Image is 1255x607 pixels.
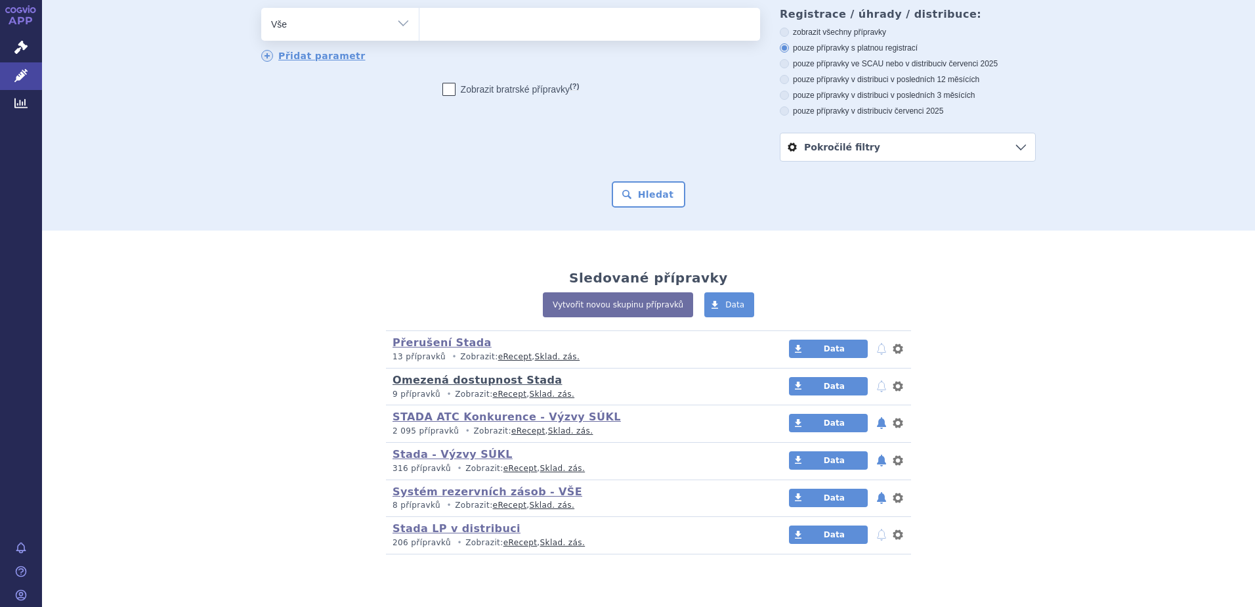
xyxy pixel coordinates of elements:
span: Data [824,382,845,391]
a: Stada - Výzvy SÚKL [393,448,513,461]
a: Data [789,414,868,432]
a: Sklad. zás. [530,501,575,510]
span: 9 přípravků [393,390,440,399]
p: Zobrazit: , [393,537,674,549]
h2: Sledované přípravky [569,270,728,286]
span: 2 095 přípravků [393,426,459,436]
a: Přidat parametr [261,50,366,62]
a: eRecept [503,538,538,547]
a: Omezená dostupnost Stada [393,374,562,386]
p: Zobrazit: , [393,389,674,400]
a: Přerušení Stada [393,336,492,349]
i: • [454,463,465,474]
button: nastavení [891,490,904,506]
button: nastavení [891,453,904,468]
a: Sklad. zás. [540,464,585,473]
label: pouze přípravky v distribuci [780,106,1036,116]
button: nastavení [891,378,904,394]
span: v červenci 2025 [888,106,943,116]
a: Stada LP v distribuci [393,522,521,535]
p: Zobrazit: , [393,351,674,363]
a: Sklad. zás. [540,538,585,547]
a: STADA ATC Konkurence - Výzvy SÚKL [393,411,621,423]
i: • [454,537,465,549]
a: Vytvořit novou skupinu přípravků [543,292,693,317]
i: • [443,389,455,400]
a: eRecept [503,464,538,473]
i: • [448,351,460,363]
button: nastavení [891,527,904,543]
span: Data [824,456,845,465]
button: nastavení [891,341,904,357]
button: notifikace [875,453,888,468]
button: notifikace [875,341,888,357]
a: Sklad. zás. [535,352,580,361]
p: Zobrazit: , [393,463,674,474]
a: Data [789,377,868,395]
a: eRecept [511,426,545,436]
a: Pokročilé filtry [780,133,1035,161]
button: notifikace [875,490,888,506]
a: eRecept [493,390,527,399]
a: Data [704,292,754,317]
a: Data [789,526,868,544]
button: nastavení [891,415,904,431]
h3: Registrace / úhrady / distribuce: [780,8,1036,20]
i: • [443,500,455,511]
a: Sklad. zás. [548,426,593,436]
button: Hledat [612,181,686,208]
span: Data [824,493,845,503]
button: notifikace [875,415,888,431]
a: Data [789,489,868,507]
a: eRecept [498,352,532,361]
a: Data [789,451,868,470]
span: 316 přípravků [393,464,451,473]
p: Zobrazit: , [393,426,674,437]
label: Zobrazit bratrské přípravky [442,83,580,96]
span: 206 přípravků [393,538,451,547]
a: eRecept [493,501,527,510]
span: Data [824,530,845,539]
span: Data [824,344,845,353]
span: Data [824,418,845,428]
span: v červenci 2025 [943,59,998,68]
a: Data [789,340,868,358]
abbr: (?) [570,82,579,91]
label: pouze přípravky s platnou registrací [780,43,1036,53]
button: notifikace [875,527,888,543]
label: pouze přípravky v distribuci v posledních 3 měsících [780,90,1036,101]
p: Zobrazit: , [393,500,674,511]
span: Data [725,300,744,309]
label: pouze přípravky v distribuci v posledních 12 měsících [780,74,1036,85]
a: Sklad. zás. [530,390,575,399]
label: zobrazit všechny přípravky [780,27,1036,37]
span: 8 přípravků [393,501,440,510]
span: 13 přípravků [393,352,446,361]
label: pouze přípravky ve SCAU nebo v distribuci [780,58,1036,69]
button: notifikace [875,378,888,394]
i: • [461,426,473,437]
a: Systém rezervních zásob - VŠE [393,485,582,498]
